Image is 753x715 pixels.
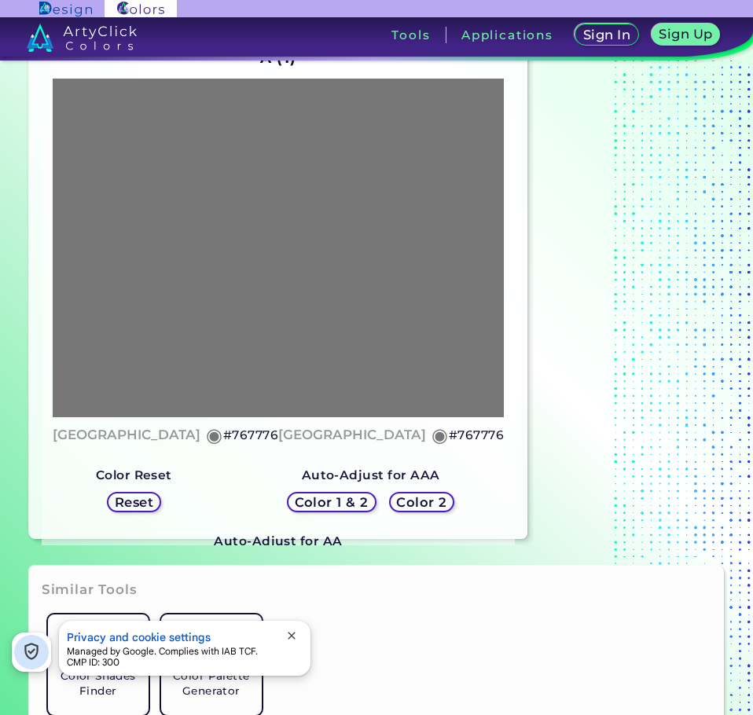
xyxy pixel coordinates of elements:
[278,423,426,446] h4: [GEOGRAPHIC_DATA]
[298,497,365,508] h5: Color 1 & 2
[256,265,299,288] h4: Text ✗
[399,497,444,508] h5: Color 2
[655,25,717,45] a: Sign Up
[223,425,278,445] h5: #767776
[27,24,138,52] img: logo_artyclick_colors_white.svg
[167,669,255,698] h5: Color Palette Generator
[206,426,223,445] h5: ◉
[214,533,342,548] strong: Auto-Adjust for AA
[39,2,92,16] img: ArtyClick Design logo
[53,423,200,446] h4: [GEOGRAPHIC_DATA]
[662,28,711,40] h5: Sign Up
[116,497,152,508] h5: Reset
[578,25,635,45] a: Sign In
[242,237,314,261] h1: Title ✗
[461,29,553,41] h3: Applications
[391,29,430,41] h3: Tools
[54,669,142,698] h5: Color Shades Finder
[449,425,504,445] h5: #767776
[432,426,449,445] h5: ◉
[96,467,172,482] strong: Color Reset
[586,29,628,41] h5: Sign In
[302,467,440,482] strong: Auto-Adjust for AAA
